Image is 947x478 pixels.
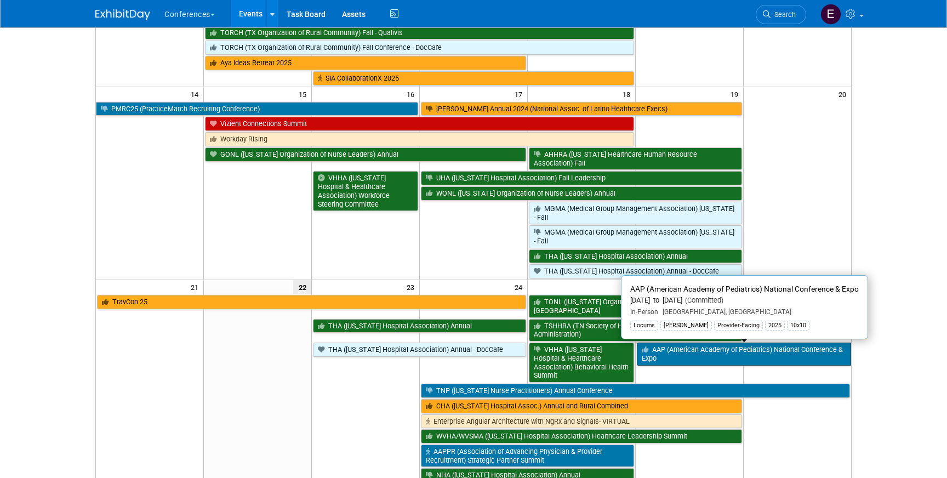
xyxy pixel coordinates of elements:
img: Erin Anderson [820,4,841,25]
span: 21 [190,280,203,294]
a: WVHA/WVSMA ([US_STATE] Hospital Association) Healthcare Leadership Summit [421,429,742,443]
div: 2025 [765,321,785,331]
a: Vizient Connections Summit [205,117,634,131]
a: PMRC25 (PracticeMatch Recruiting Conference) [96,102,418,116]
span: 24 [514,280,527,294]
span: Search [771,10,796,19]
span: 17 [514,87,527,101]
a: Search [756,5,806,24]
a: TORCH (TX Organization of Rural Community) Fall Conference - DocCafe [205,41,634,55]
a: TNP ([US_STATE] Nurse Practitioners) Annual Conference [421,384,850,398]
span: 20 [837,87,851,101]
a: Aya Ideas Retreat 2025 [205,56,526,70]
div: [PERSON_NAME] [660,321,712,331]
a: AAP (American Academy of Pediatrics) National Conference & Expo [637,343,851,365]
div: [DATE] to [DATE] [630,296,859,305]
span: (Committed) [682,296,723,304]
span: 22 [293,280,311,294]
div: Provider-Facing [714,321,763,331]
a: TORCH (TX Organization of Rural Community) Fall - Qualivis [205,26,634,40]
div: Locums [630,321,658,331]
span: 16 [406,87,419,101]
span: AAP (American Academy of Pediatrics) National Conference & Expo [630,284,859,293]
a: VHHA ([US_STATE] Hospital & Healthcare Association) Behavioral Health Summit [529,343,634,383]
a: WONL ([US_STATE] Organization of Nurse Leaders) Annual [421,186,742,201]
a: THA ([US_STATE] Hospital Association) Annual - DocCafe [313,343,526,357]
a: SIA CollaborationX 2025 [313,71,634,86]
a: AHHRA ([US_STATE] Healthcare Human Resource Association) Fall [529,147,742,170]
a: GONL ([US_STATE] Organization of Nurse Leaders) Annual [205,147,526,162]
a: THA ([US_STATE] Hospital Association) Annual [313,319,526,333]
span: 14 [190,87,203,101]
a: TSHHRA (TN Society of Healthcare Human Resources Administration) [529,319,742,342]
a: [PERSON_NAME] Annual 2024 (National Assoc. of Latino Healthcare Execs) [421,102,742,116]
a: THA ([US_STATE] Hospital Association) Annual - DocCafe [529,264,742,278]
div: 10x10 [787,321,809,331]
span: [GEOGRAPHIC_DATA], [GEOGRAPHIC_DATA] [658,308,791,316]
a: MGMA (Medical Group Management Association) [US_STATE] - Fall [529,202,742,224]
span: 18 [621,87,635,101]
span: 15 [298,87,311,101]
a: CHA ([US_STATE] Hospital Assoc.) Annual and Rural Combined [421,399,742,413]
a: VHHA ([US_STATE] Hospital & Healthcare Association) Workforce Steering Committee [313,171,418,211]
a: MGMA (Medical Group Management Association) [US_STATE] - Fall [529,225,742,248]
span: 23 [406,280,419,294]
a: TONL ([US_STATE] Organization for Nursing Leadership) [GEOGRAPHIC_DATA] [529,295,742,317]
img: ExhibitDay [95,9,150,20]
a: TravCon 25 [97,295,526,309]
a: AAPPR (Association of Advancing Physician & Provider Recruitment) Strategic Partner Summit [421,445,634,467]
span: 19 [729,87,743,101]
a: Workday Rising [205,132,634,146]
a: THA ([US_STATE] Hospital Association) Annual [529,249,742,264]
span: In-Person [630,308,658,316]
a: UHA ([US_STATE] Hospital Association) Fall Leadership [421,171,742,185]
a: Enterprise Angular Architecture with NgRx and Signals- VIRTUAL [421,414,742,429]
